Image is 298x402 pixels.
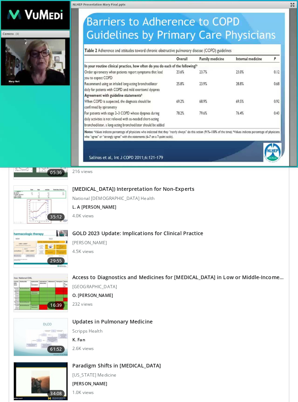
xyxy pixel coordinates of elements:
p: [US_STATE] Medicine [72,372,161,378]
p: [GEOGRAPHIC_DATA] [72,284,283,290]
span: 61:52 [47,346,65,353]
p: [PERSON_NAME] [72,240,203,246]
a: 29:55 GOLD 2023 Update: Implications for Clinical Practice [PERSON_NAME] 4.5K views [13,230,285,268]
img: 9bd5480c-ed5c-487d-98b0-f33a4d3ea557.150x105_q85_crop-smart_upscale.jpg [14,274,68,312]
span: 16:39 [47,302,65,309]
p: National [DEMOGRAPHIC_DATA] Health [72,196,194,201]
p: 232 views [72,301,93,307]
h3: [MEDICAL_DATA]) Interpretation for Non-Experts [72,185,194,193]
span: 35:12 [47,213,65,221]
span: 34:08 [47,390,65,397]
a: 34:08 Paradigm Shifts in [MEDICAL_DATA] [US_STATE] Medicine [PERSON_NAME] 1.0K views [13,362,285,401]
h3: Access to Diagnostics and Medicines for [MEDICAL_DATA] in Low or Middle-Income… [72,274,283,281]
span: 29:55 [47,257,65,265]
p: K. Fan [72,337,153,343]
img: 84c63628-e959-4a9d-9ccb-fbd3f3199185.150x105_q85_crop-smart_upscale.jpg [14,318,68,356]
p: [PERSON_NAME] [72,381,161,387]
p: L. A [PERSON_NAME] [72,204,194,210]
p: Scripps Health [72,328,153,334]
img: 54306d4c-9df1-485b-8af5-6eb745a35c99.150x105_q85_crop-smart_upscale.jpg [14,230,68,268]
span: 05:36 [47,169,65,176]
p: O. [PERSON_NAME] [72,293,283,298]
p: 4.5K views [72,249,94,254]
h3: GOLD 2023 Update: Implications for Clinical Practice [72,230,203,237]
a: 35:12 [MEDICAL_DATA]) Interpretation for Non-Experts National [DEMOGRAPHIC_DATA] Health L. A [PER... [13,185,285,224]
p: 216 views [72,169,93,174]
p: 2.6K views [72,346,94,351]
img: 5f03c68a-e0af-4383-b154-26e6cfb93aa0.150x105_q85_crop-smart_upscale.jpg [14,186,68,224]
h3: Paradigm Shifts in [MEDICAL_DATA] [72,362,161,369]
p: 1.0K views [72,390,94,395]
h3: Updates in Pulmonary Medicine [72,318,153,325]
p: 4.0K views [72,213,94,219]
a: 61:52 Updates in Pulmonary Medicine Scripps Health K. Fan 2.6K views [13,318,285,357]
a: 16:39 Access to Diagnostics and Medicines for [MEDICAL_DATA] in Low or Middle-Income… [GEOGRAPHIC... [13,274,285,312]
img: 728470e3-1e72-46bb-b033-1bf6e381471a.150x105_q85_crop-smart_upscale.jpg [14,362,68,400]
